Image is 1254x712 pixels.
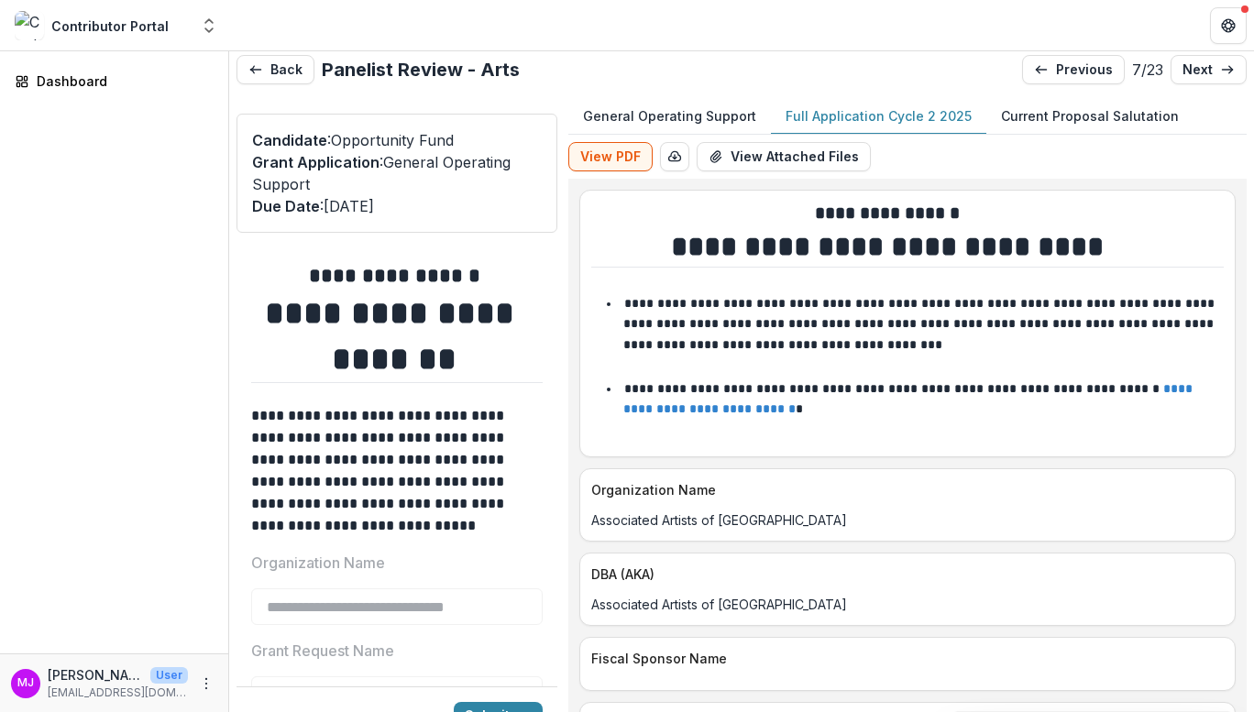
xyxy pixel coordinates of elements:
[591,564,1216,584] p: DBA (AKA)
[1001,106,1179,126] p: Current Proposal Salutation
[1210,7,1247,44] button: Get Help
[322,59,520,81] h2: Panelist Review - Arts
[568,142,653,171] button: View PDF
[252,131,327,149] span: Candidate
[591,595,1224,614] p: Associated Artists of [GEOGRAPHIC_DATA]
[252,197,320,215] span: Due Date
[195,673,217,695] button: More
[591,510,1224,530] p: Associated Artists of [GEOGRAPHIC_DATA]
[196,7,222,44] button: Open entity switcher
[252,151,542,195] p: : General Operating Support
[591,649,1216,668] p: Fiscal Sponsor Name
[37,71,206,91] div: Dashboard
[15,11,44,40] img: Contributor Portal
[251,552,385,574] p: Organization Name
[17,677,34,689] div: Medina Jackson
[150,667,188,684] p: User
[252,195,542,217] p: : [DATE]
[51,16,169,36] div: Contributor Portal
[583,106,756,126] p: General Operating Support
[591,480,1216,499] p: Organization Name
[236,55,314,84] button: Back
[1132,59,1163,81] p: 7 / 23
[786,106,972,126] p: Full Application Cycle 2 2025
[48,665,143,685] p: [PERSON_NAME]
[1182,62,1213,78] p: next
[1022,55,1125,84] a: previous
[251,640,394,662] p: Grant Request Name
[252,129,542,151] p: : Opportunity Fund
[252,153,379,171] span: Grant Application
[7,66,221,96] a: Dashboard
[1056,62,1113,78] p: previous
[697,142,871,171] button: View Attached Files
[48,685,188,701] p: [EMAIL_ADDRESS][DOMAIN_NAME]
[1171,55,1247,84] a: next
